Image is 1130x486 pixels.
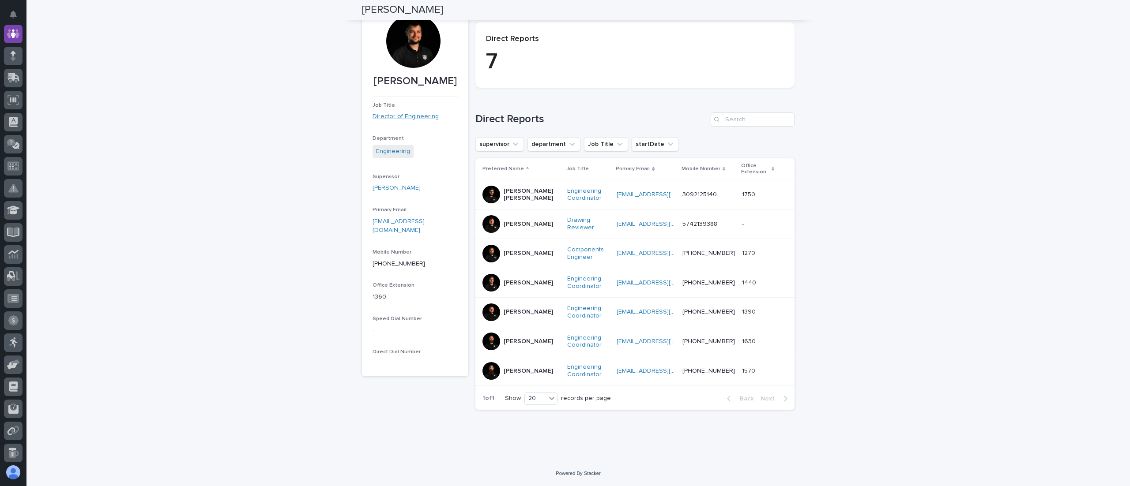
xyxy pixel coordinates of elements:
span: Supervisor [373,174,399,179]
span: Job Title [373,103,395,108]
a: Engineering Coordinator [567,305,610,320]
p: [PERSON_NAME] [504,279,553,287]
a: Powered By Stacker [556,471,600,476]
a: Director of Engineering [373,112,439,121]
span: Back [734,396,753,402]
a: [PHONE_NUMBER] [682,250,735,256]
span: Department [373,136,404,141]
tr: [PERSON_NAME]Components Engineer [EMAIL_ADDRESS][DOMAIN_NAME] [PHONE_NUMBER]12701270 [475,239,795,268]
p: Office Extension [741,161,769,177]
p: 7 [486,49,784,75]
p: 1360 [373,292,458,302]
p: [PERSON_NAME] [PERSON_NAME] [504,187,560,202]
a: Engineering Coordinator [567,363,610,378]
button: startDate [632,137,679,151]
button: Job Title [584,137,628,151]
a: [PHONE_NUMBER] [373,261,425,267]
tr: [PERSON_NAME]Engineering Coordinator [EMAIL_ADDRESS][DOMAIN_NAME] [PHONE_NUMBER]15701570 [475,356,795,386]
p: Preferred Name [482,164,524,174]
a: [EMAIL_ADDRESS][DOMAIN_NAME] [617,309,716,315]
span: Primary Email [373,207,407,213]
a: [PHONE_NUMBER] [682,280,735,286]
a: Engineering Coordinator [567,334,610,349]
a: [EMAIL_ADDRESS][DOMAIN_NAME] [617,280,716,286]
a: Engineering Coordinator [567,275,610,290]
span: Next [761,396,780,402]
a: [PHONE_NUMBER] [682,309,735,315]
button: Next [757,395,795,403]
p: Show [505,395,521,402]
a: Engineering [376,147,410,156]
p: 1750 [742,189,757,198]
a: [EMAIL_ADDRESS][DOMAIN_NAME] [373,218,425,234]
a: [EMAIL_ADDRESS][DOMAIN_NAME] [617,191,716,198]
span: Office Extension [373,283,414,288]
span: Direct Dial Number [373,349,421,355]
p: - [742,219,746,228]
a: Engineering Coordinator [567,187,610,202]
div: Notifications [11,11,23,25]
p: 1390 [742,307,757,316]
span: Speed Dial Number [373,316,422,322]
p: [PERSON_NAME] [504,221,553,228]
tr: [PERSON_NAME]Drawing Reviewer [EMAIL_ADDRESS][DOMAIN_NAME] 5742139388-- [475,209,795,239]
h1: Direct Reports [475,113,707,126]
tr: [PERSON_NAME]Engineering Coordinator [EMAIL_ADDRESS][DOMAIN_NAME] [PHONE_NUMBER]16301630 [475,327,795,356]
p: Job Title [566,164,589,174]
p: Primary Email [616,164,650,174]
p: 1570 [742,366,757,375]
p: [PERSON_NAME] [504,250,553,257]
a: [PHONE_NUMBER] [682,368,735,374]
p: - [373,325,458,335]
p: 1270 [742,248,757,257]
span: Mobile Number [373,250,411,255]
a: [EMAIL_ADDRESS][DOMAIN_NAME] [617,368,716,374]
a: Drawing Reviewer [567,217,610,232]
a: [EMAIL_ADDRESS][DOMAIN_NAME] [617,338,716,344]
p: records per page [561,395,611,402]
tr: [PERSON_NAME]Engineering Coordinator [EMAIL_ADDRESS][DOMAIN_NAME] [PHONE_NUMBER]13901390 [475,297,795,327]
button: department [527,137,580,151]
a: 5742139388 [682,221,717,227]
button: Back [720,395,757,403]
button: Notifications [4,5,23,24]
p: Direct Reports [486,34,784,44]
p: Mobile Number [682,164,720,174]
button: supervisor [475,137,524,151]
tr: [PERSON_NAME]Engineering Coordinator [EMAIL_ADDRESS][DOMAIN_NAME] [PHONE_NUMBER]14401440 [475,268,795,298]
p: [PERSON_NAME] [373,75,458,88]
div: 20 [525,394,546,403]
p: 1630 [742,336,757,345]
button: users-avatar [4,463,23,482]
a: [EMAIL_ADDRESS][DOMAIN_NAME] [617,250,716,256]
p: [PERSON_NAME] [504,367,553,375]
a: [EMAIL_ADDRESS][DOMAIN_NAME] [617,221,716,227]
input: Search [711,112,795,127]
p: [PERSON_NAME] [504,338,553,345]
a: [PERSON_NAME] [373,183,421,193]
p: 1 of 1 [475,388,501,409]
p: [PERSON_NAME] [504,308,553,316]
a: 3092125140 [682,191,717,198]
a: Components Engineer [567,246,610,261]
tr: [PERSON_NAME] [PERSON_NAME]Engineering Coordinator [EMAIL_ADDRESS][DOMAIN_NAME] 309212514017501750 [475,180,795,209]
h2: [PERSON_NAME] [362,4,443,16]
p: 1440 [742,277,758,287]
a: [PHONE_NUMBER] [682,338,735,344]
